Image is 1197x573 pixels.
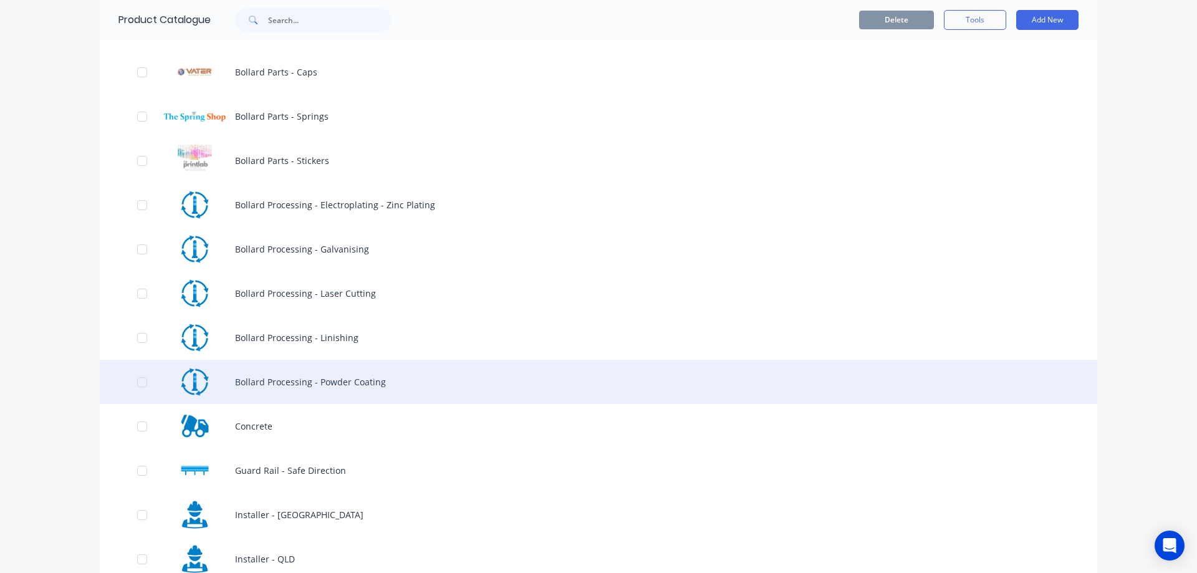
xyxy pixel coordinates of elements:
[1155,531,1185,561] div: Open Intercom Messenger
[100,183,1097,227] div: Bollard Processing - Electroplating - Zinc PlatingBollard Processing - Electroplating - Zinc Plating
[100,448,1097,493] div: Guard Rail - Safe DirectionGuard Rail - Safe Direction
[100,360,1097,404] div: Bollard Processing - Powder CoatingBollard Processing - Powder Coating
[100,271,1097,315] div: Bollard Processing - Laser CuttingBollard Processing - Laser Cutting
[100,315,1097,360] div: Bollard Processing - LinishingBollard Processing - Linishing
[100,94,1097,138] div: Bollard Parts - SpringsBollard Parts - Springs
[944,10,1006,30] button: Tools
[1016,10,1079,30] button: Add New
[100,50,1097,94] div: Bollard Parts - CapsBollard Parts - Caps
[268,7,392,32] input: Search...
[100,227,1097,271] div: Bollard Processing - GalvanisingBollard Processing - Galvanising
[100,138,1097,183] div: Bollard Parts - StickersBollard Parts - Stickers
[100,404,1097,448] div: ConcreteConcrete
[859,11,934,29] button: Delete
[100,493,1097,537] div: Installer - NSWInstaller - [GEOGRAPHIC_DATA]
